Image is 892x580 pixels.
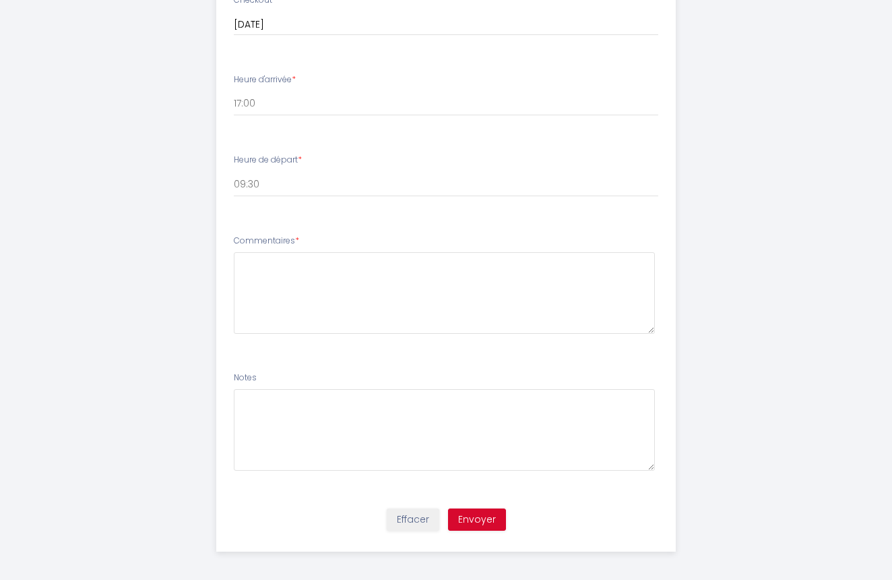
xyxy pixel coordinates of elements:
[448,509,506,531] button: Envoyer
[234,235,299,248] label: Commentaires
[234,372,257,384] label: Notes
[234,154,302,167] label: Heure de départ
[234,74,296,86] label: Heure d'arrivée
[387,509,439,531] button: Effacer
